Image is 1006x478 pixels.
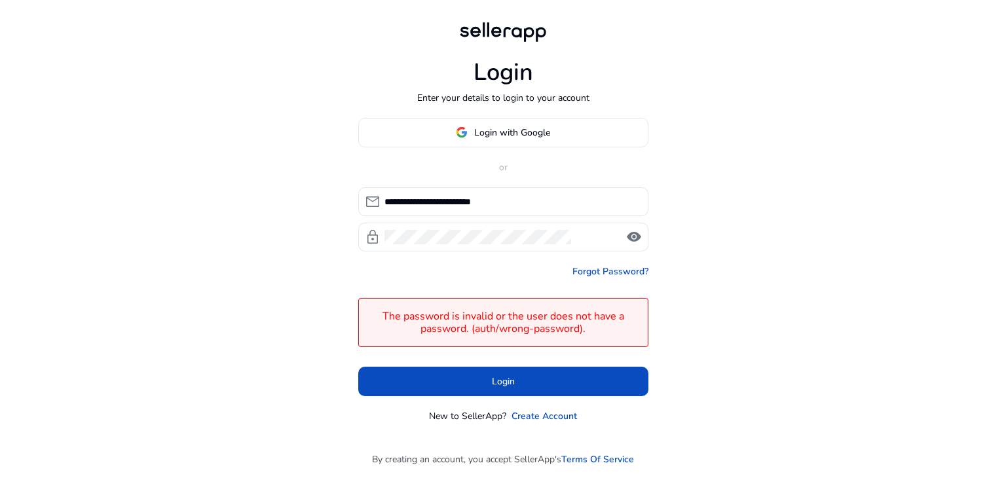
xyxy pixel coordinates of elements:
a: Terms Of Service [561,452,634,466]
span: visibility [626,229,642,245]
span: Login with Google [474,126,550,139]
p: New to SellerApp? [429,409,506,423]
p: Enter your details to login to your account [417,91,589,105]
h1: Login [474,58,533,86]
span: lock [365,229,381,245]
button: Login with Google [358,118,648,147]
a: Forgot Password? [572,265,648,278]
p: or [358,160,648,174]
a: Create Account [512,409,577,423]
button: Login [358,367,648,396]
h4: The password is invalid or the user does not have a password. (auth/wrong-password). [365,310,641,335]
img: google-logo.svg [456,126,468,138]
span: mail [365,194,381,210]
span: Login [492,375,515,388]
